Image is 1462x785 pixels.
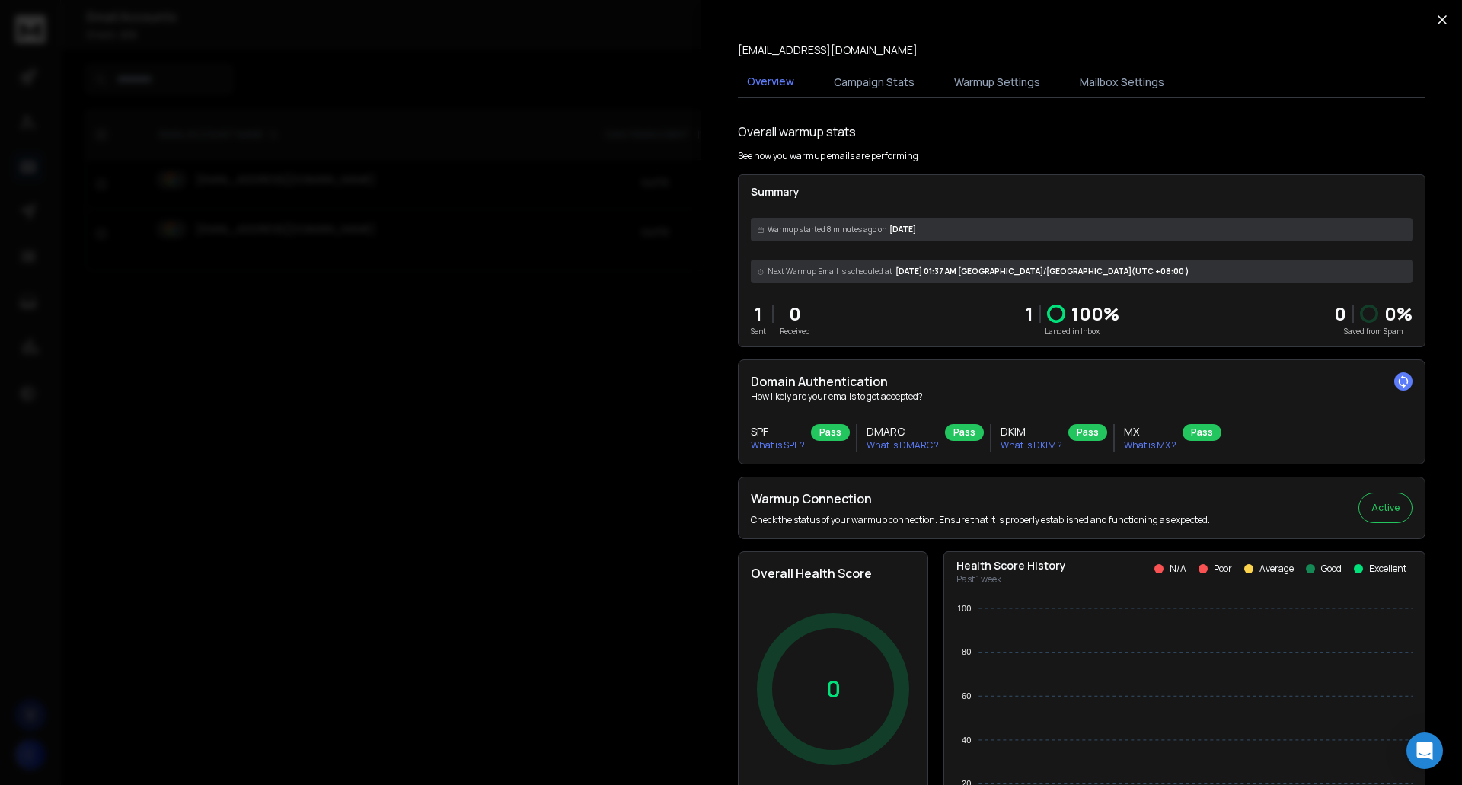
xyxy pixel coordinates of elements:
[780,326,810,337] p: Received
[867,439,939,452] p: What is DMARC ?
[945,424,984,441] div: Pass
[751,326,766,337] p: Sent
[1068,424,1107,441] div: Pass
[751,564,915,582] h2: Overall Health Score
[738,150,918,162] p: See how you warmup emails are performing
[1334,301,1346,326] strong: 0
[826,675,841,703] p: 0
[1026,326,1119,337] p: Landed in Inbox
[1259,563,1294,575] p: Average
[1026,302,1033,326] p: 1
[1321,563,1342,575] p: Good
[768,224,886,235] span: Warmup started 8 minutes ago on
[751,218,1413,241] div: [DATE]
[1384,302,1413,326] p: 0 %
[962,647,971,656] tspan: 80
[956,558,1066,573] p: Health Score History
[825,65,924,99] button: Campaign Stats
[738,65,803,100] button: Overview
[1358,493,1413,523] button: Active
[1001,439,1062,452] p: What is DKIM ?
[867,424,939,439] h3: DMARC
[751,424,805,439] h3: SPF
[751,439,805,452] p: What is SPF ?
[1124,424,1176,439] h3: MX
[1369,563,1406,575] p: Excellent
[751,514,1210,526] p: Check the status of your warmup connection. Ensure that it is properly established and functionin...
[962,691,971,700] tspan: 60
[1001,424,1062,439] h3: DKIM
[751,260,1413,283] div: [DATE] 01:37 AM [GEOGRAPHIC_DATA]/[GEOGRAPHIC_DATA] (UTC +08:00 )
[1170,563,1186,575] p: N/A
[780,302,810,326] p: 0
[751,490,1210,508] h2: Warmup Connection
[811,424,850,441] div: Pass
[1214,563,1232,575] p: Poor
[768,266,892,277] span: Next Warmup Email is scheduled at
[1071,302,1119,326] p: 100 %
[751,372,1413,391] h2: Domain Authentication
[751,184,1413,199] p: Summary
[1183,424,1221,441] div: Pass
[956,573,1066,586] p: Past 1 week
[1124,439,1176,452] p: What is MX ?
[751,391,1413,403] p: How likely are your emails to get accepted?
[738,43,918,58] p: [EMAIL_ADDRESS][DOMAIN_NAME]
[751,302,766,326] p: 1
[738,123,856,141] h1: Overall warmup stats
[962,736,971,745] tspan: 40
[1406,732,1443,769] div: Open Intercom Messenger
[957,604,971,613] tspan: 100
[1334,326,1413,337] p: Saved from Spam
[945,65,1049,99] button: Warmup Settings
[1071,65,1173,99] button: Mailbox Settings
